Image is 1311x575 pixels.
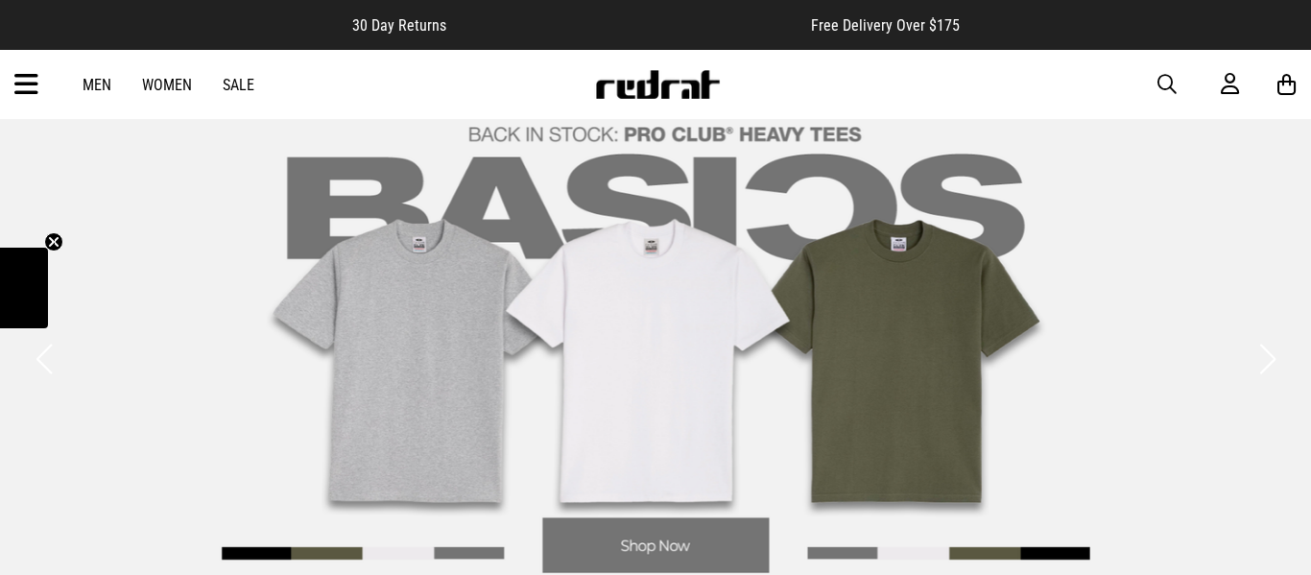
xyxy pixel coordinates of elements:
[142,76,192,94] a: Women
[485,15,773,35] iframe: Customer reviews powered by Trustpilot
[594,70,721,99] img: Redrat logo
[31,338,57,380] button: Previous slide
[223,76,254,94] a: Sale
[352,16,446,35] span: 30 Day Returns
[44,232,63,252] button: Close teaser
[811,16,960,35] span: Free Delivery Over $175
[83,76,111,94] a: Men
[1254,338,1280,380] button: Next slide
